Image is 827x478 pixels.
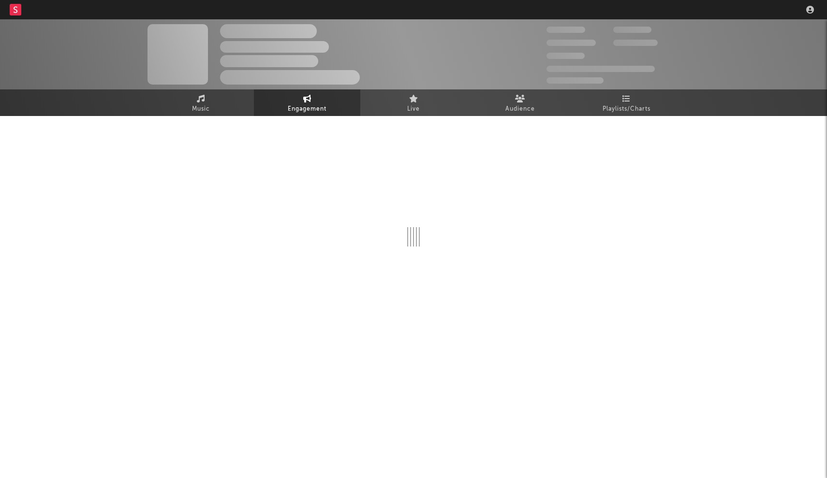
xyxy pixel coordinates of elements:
[254,89,360,116] a: Engagement
[603,103,650,115] span: Playlists/Charts
[467,89,573,116] a: Audience
[360,89,467,116] a: Live
[613,27,651,33] span: 100,000
[546,27,585,33] span: 300,000
[546,40,596,46] span: 50,000,000
[546,53,585,59] span: 100,000
[407,103,420,115] span: Live
[573,89,679,116] a: Playlists/Charts
[505,103,535,115] span: Audience
[288,103,326,115] span: Engagement
[546,77,604,84] span: Jump Score: 85.0
[148,89,254,116] a: Music
[192,103,210,115] span: Music
[546,66,655,72] span: 50,000,000 Monthly Listeners
[613,40,658,46] span: 1,000,000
